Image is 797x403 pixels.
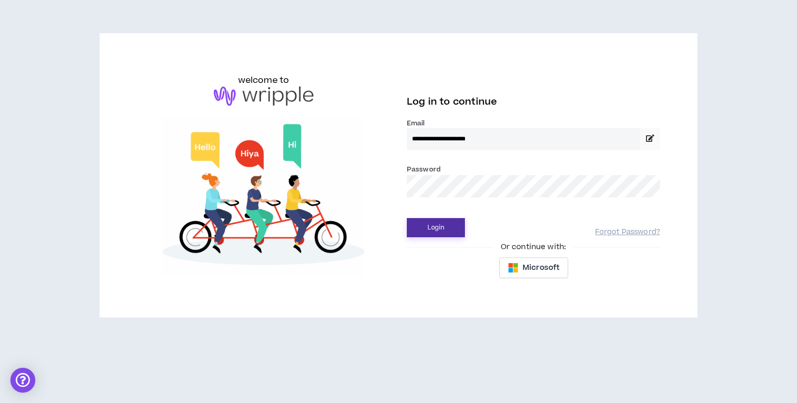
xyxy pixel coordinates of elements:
label: Password [407,165,441,174]
img: Welcome to Wripple [137,116,390,277]
div: Open Intercom Messenger [10,368,35,393]
button: Login [407,218,465,237]
label: Email [407,119,660,128]
button: Microsoft [499,257,568,278]
img: logo-brand.png [214,87,313,106]
span: Microsoft [523,262,559,274]
span: Or continue with: [493,241,573,253]
a: Forgot Password? [595,227,660,237]
span: Log in to continue [407,95,497,108]
h6: welcome to [238,74,290,87]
